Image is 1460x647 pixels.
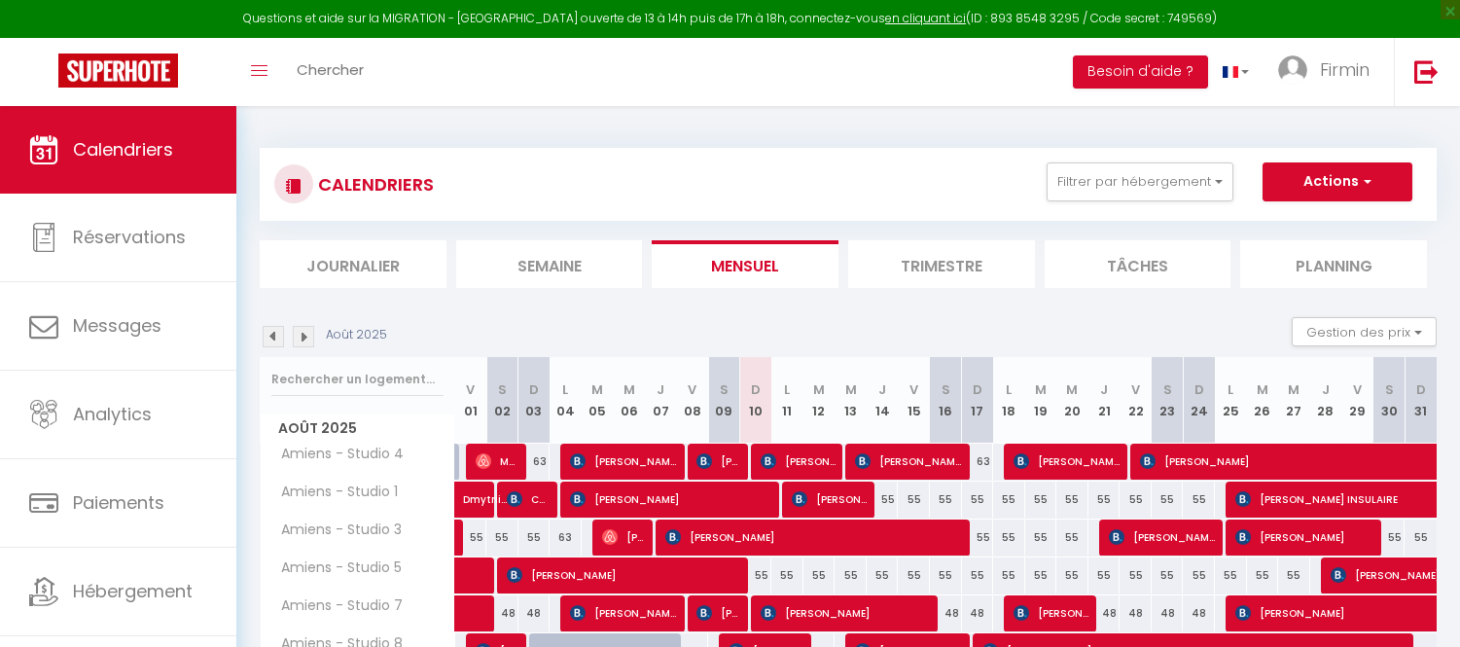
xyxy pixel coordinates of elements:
th: 17 [962,357,994,444]
th: 14 [867,357,899,444]
div: 48 [962,595,994,631]
span: Amiens - Studio 7 [264,595,408,617]
abbr: V [466,380,475,399]
abbr: M [1288,380,1300,399]
span: [PERSON_NAME] [792,481,867,518]
div: 55 [1088,557,1121,593]
div: 55 [930,557,962,593]
button: Actions [1263,162,1412,201]
div: 55 [1247,557,1279,593]
li: Tâches [1045,240,1231,288]
span: [PERSON_NAME] [761,594,932,631]
span: Amiens - Studio 3 [264,520,407,541]
div: 63 [518,444,551,480]
div: 63 [550,520,582,556]
a: en cliquant ici [885,10,966,26]
th: 16 [930,357,962,444]
div: 48 [1152,595,1184,631]
div: 55 [1056,482,1088,518]
th: 03 [518,357,551,444]
abbr: L [562,380,568,399]
button: Besoin d'aide ? [1073,55,1208,89]
span: [PERSON_NAME] [1109,519,1216,556]
span: [PERSON_NAME] [696,594,739,631]
span: [PERSON_NAME] [570,481,773,518]
div: 55 [898,482,930,518]
span: Firmin [1320,57,1370,82]
abbr: L [1006,380,1012,399]
p: Août 2025 [326,326,387,344]
span: [PERSON_NAME] [761,443,836,480]
span: Chercher [297,59,364,80]
span: [PERSON_NAME] [855,443,962,480]
div: 55 [867,482,899,518]
div: 55 [1025,482,1057,518]
button: Gestion des prix [1292,317,1437,346]
th: 07 [645,357,677,444]
div: 55 [740,557,772,593]
abbr: M [1035,380,1047,399]
div: 48 [518,595,551,631]
th: 31 [1405,357,1437,444]
a: Chercher [282,38,378,106]
abbr: S [942,380,950,399]
abbr: J [657,380,664,399]
div: 55 [1025,557,1057,593]
abbr: S [720,380,729,399]
div: 55 [962,482,994,518]
div: 55 [1215,557,1247,593]
div: 55 [1088,482,1121,518]
th: 15 [898,357,930,444]
th: 08 [676,357,708,444]
abbr: M [1066,380,1078,399]
span: [PERSON_NAME] [696,443,739,480]
li: Journalier [260,240,446,288]
div: 55 [1120,482,1152,518]
th: 20 [1056,357,1088,444]
a: ... Firmin [1264,38,1394,106]
abbr: S [1385,380,1394,399]
abbr: M [591,380,603,399]
div: 48 [930,595,962,631]
div: 55 [518,520,551,556]
div: 55 [898,557,930,593]
div: 55 [1056,520,1088,556]
abbr: S [498,380,507,399]
abbr: V [1353,380,1362,399]
h3: CALENDRIERS [313,162,434,206]
th: 18 [993,357,1025,444]
abbr: J [1322,380,1330,399]
div: 55 [771,557,803,593]
span: Hébergement [73,579,193,603]
div: 55 [1152,482,1184,518]
th: 27 [1278,357,1310,444]
div: 55 [962,520,994,556]
li: Planning [1240,240,1427,288]
th: 29 [1341,357,1373,444]
span: [PERSON_NAME] [602,519,645,556]
abbr: M [623,380,635,399]
th: 30 [1373,357,1406,444]
abbr: V [688,380,696,399]
li: Semaine [456,240,643,288]
span: Makan Konaté [476,443,518,480]
abbr: M [845,380,857,399]
abbr: S [1163,380,1172,399]
div: 55 [993,557,1025,593]
div: 55 [1278,557,1310,593]
span: Calendriers [73,137,173,162]
th: 06 [613,357,645,444]
li: Trimestre [848,240,1035,288]
div: 55 [1056,557,1088,593]
button: Filtrer par hébergement [1047,162,1233,201]
abbr: D [1416,380,1426,399]
img: logout [1414,59,1439,84]
div: 48 [1088,595,1121,631]
span: [PERSON_NAME] [570,594,677,631]
span: [PERSON_NAME] [665,519,965,556]
div: 55 [486,520,518,556]
div: 55 [1373,520,1406,556]
abbr: L [784,380,790,399]
div: 55 [993,520,1025,556]
img: Super Booking [58,54,178,88]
